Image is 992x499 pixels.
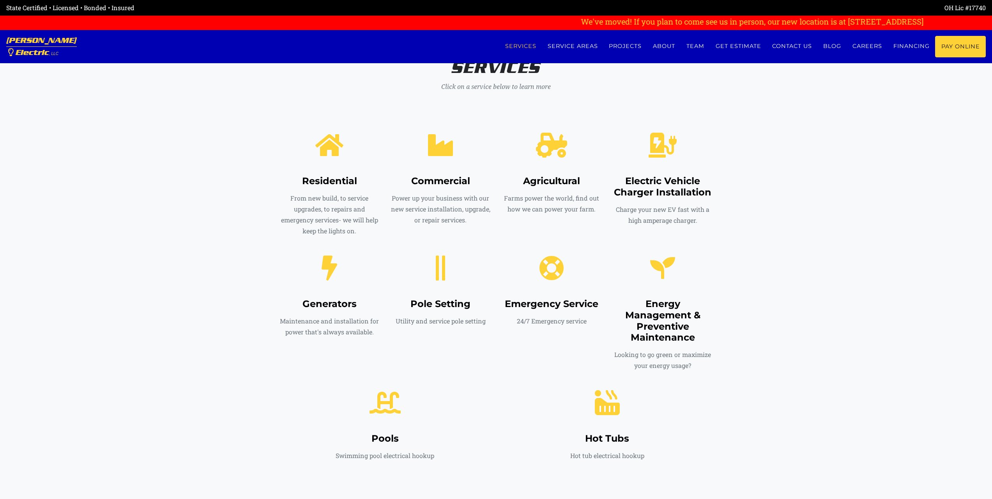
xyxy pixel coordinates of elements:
a: Get estimate [710,36,767,57]
p: Utility and service pole setting [391,316,490,327]
a: Pools Swimming pool electrical hookup [280,397,490,461]
h4: Agricultural [502,176,601,187]
a: Residential From new build, to service upgrades, to repairs and emergency services- we will help ... [280,140,379,236]
a: Agricultural Farms power the world, find out how we can power your farm. [502,140,601,215]
a: Projects [603,36,647,57]
h4: Pools [280,433,490,444]
p: Hot tub electrical hookup [502,450,713,461]
a: Hot Tubs Hot tub electrical hookup [502,397,713,461]
h4: Commercial [391,176,490,187]
p: Charge your new EV fast with a high amperage charger. [613,204,713,226]
h4: Electric Vehicle Charger Installation [613,176,713,198]
h2: Services [280,59,713,77]
h4: Pole Setting [391,298,490,310]
span: , LLC [49,51,58,56]
p: Maintenance and installation for power that's always available. [280,316,379,337]
h4: Emergency Service [502,298,601,310]
p: From new build, to service upgrades, to repairs and emergency services- we will help keep the lig... [280,193,379,236]
a: Energy Management &Preventive Maintenance Looking to go green or maximize your energy usage? [613,263,713,371]
h4: Hot Tubs [502,433,713,444]
a: Pole Setting Utility and service pole setting [391,263,490,327]
a: Financing [888,36,935,57]
p: 24/7 Emergency service [502,316,601,327]
p: Farms power the world, find out how we can power your farm. [502,193,601,215]
a: [PERSON_NAME] Electric, LLC [6,30,77,63]
h4: Energy Management & Preventive Maintenance [613,298,713,343]
a: Service Areas [542,36,603,57]
a: Services [499,36,542,57]
h4: Generators [280,298,379,310]
h3: Click on a service below to learn more [280,83,713,91]
a: About [647,36,681,57]
div: OH Lic #17740 [496,3,986,12]
p: Swimming pool electrical hookup [280,450,490,461]
a: Careers [847,36,888,57]
p: Looking to go green or maximize your energy usage? [613,349,713,371]
a: Electric Vehicle Charger Installation Charge your new EV fast with a high amperage charger. [613,140,713,226]
a: Blog [818,36,847,57]
a: Emergency Service 24/7 Emergency service [502,263,601,327]
p: Power up your business with our new service installation, upgrade, or repair services. [391,193,490,226]
a: Generators Maintenance and installation for power that's always available. [280,263,379,337]
div: State Certified • Licensed • Bonded • Insured [6,3,496,12]
a: Commercial Power up your business with our new service installation, upgrade, or repair services. [391,140,490,226]
a: Pay Online [935,36,986,57]
h4: Residential [280,176,379,187]
a: Team [681,36,710,57]
a: Contact us [767,36,818,57]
